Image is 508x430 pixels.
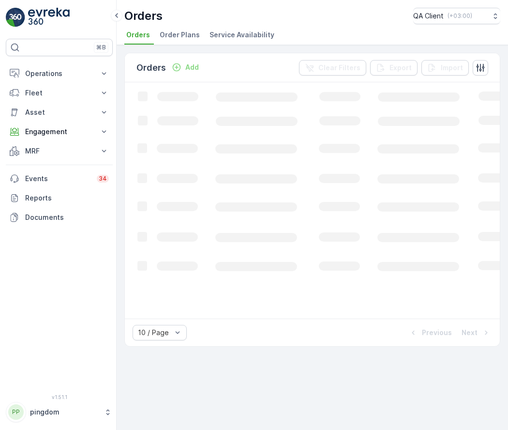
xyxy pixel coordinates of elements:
[25,193,109,203] p: Reports
[6,122,113,141] button: Engagement
[370,60,418,76] button: Export
[461,327,492,338] button: Next
[6,169,113,188] a: Events34
[168,61,203,73] button: Add
[6,83,113,103] button: Fleet
[6,208,113,227] a: Documents
[6,64,113,83] button: Operations
[96,44,106,51] p: ⌘B
[407,327,453,338] button: Previous
[6,402,113,422] button: PPpingdom
[6,394,113,400] span: v 1.51.1
[299,60,366,76] button: Clear Filters
[389,63,412,73] p: Export
[25,107,93,117] p: Asset
[185,62,199,72] p: Add
[25,127,93,137] p: Engagement
[462,328,478,338] p: Next
[28,8,70,27] img: logo_light-DOdMpM7g.png
[124,8,163,24] p: Orders
[318,63,360,73] p: Clear Filters
[421,60,469,76] button: Import
[136,61,166,75] p: Orders
[99,175,107,183] p: 34
[25,88,93,98] p: Fleet
[25,213,109,222] p: Documents
[6,188,113,208] a: Reports
[25,174,91,184] p: Events
[413,11,444,21] p: QA Client
[6,8,25,27] img: logo
[6,103,113,122] button: Asset
[30,407,99,417] p: pingdom
[441,63,463,73] p: Import
[422,328,452,338] p: Previous
[126,30,150,40] span: Orders
[448,12,472,20] p: ( +03:00 )
[8,404,24,420] div: PP
[6,141,113,161] button: MRF
[160,30,200,40] span: Order Plans
[209,30,274,40] span: Service Availability
[25,69,93,78] p: Operations
[413,8,500,24] button: QA Client(+03:00)
[25,146,93,156] p: MRF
